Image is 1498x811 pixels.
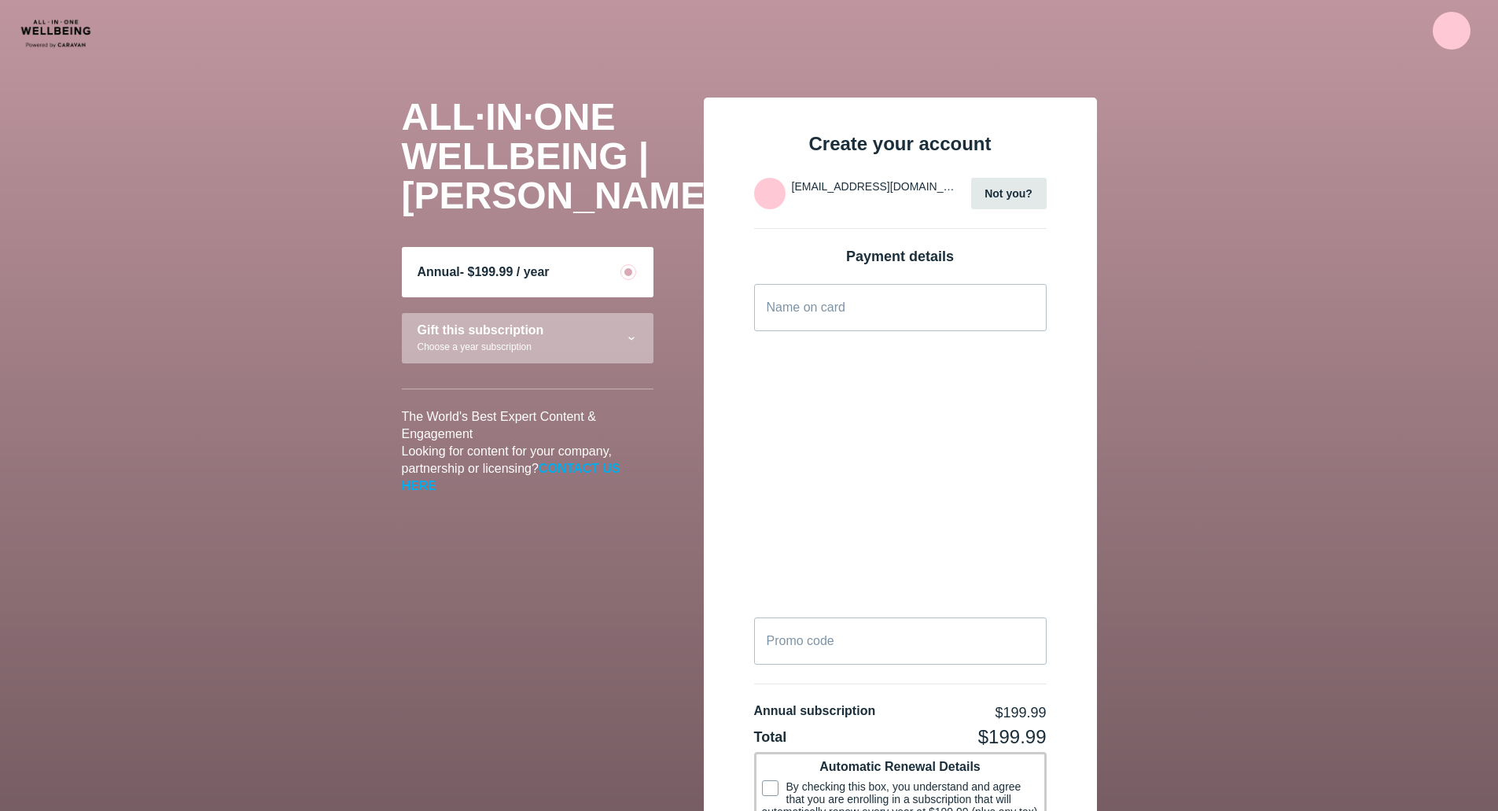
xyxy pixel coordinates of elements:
div: Create your account [754,135,1047,153]
img: 9155fbd50dbc9f2310806143bdff77be.png [754,178,786,209]
div: $199.99 [995,703,1046,722]
p: The World's Best Expert Content & Engagement Looking for content for your company, partnership or... [402,408,653,495]
span: ALL·IN·ONE WELLBEING | [PERSON_NAME] [402,96,719,216]
img: CARAVAN [16,17,130,50]
div: Payment details [754,248,1047,265]
span: Automatic Renewal Details [819,760,981,773]
div: Annual- $199.99 / year [402,247,653,297]
iframe: Secure payment input frame [751,334,1050,614]
div: Choose a year subscription [418,340,544,354]
span: Not you? [985,187,1032,200]
span: - $199.99 / year [460,265,550,278]
a: CONTACT US HERE [402,462,620,492]
span: Total [754,729,787,745]
img: 9155fbd50dbc9f2310806143bdff77be.png [1433,12,1470,50]
li: [EMAIL_ADDRESS][DOMAIN_NAME] [792,178,955,195]
div: $199.99 [978,728,1047,746]
div: Gift this subscriptionChoose a year subscription [402,313,653,363]
span: Annual [418,265,460,278]
button: Not you? [971,178,1047,209]
span: Annual subscription [754,704,876,717]
div: Gift this subscription [418,323,544,337]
